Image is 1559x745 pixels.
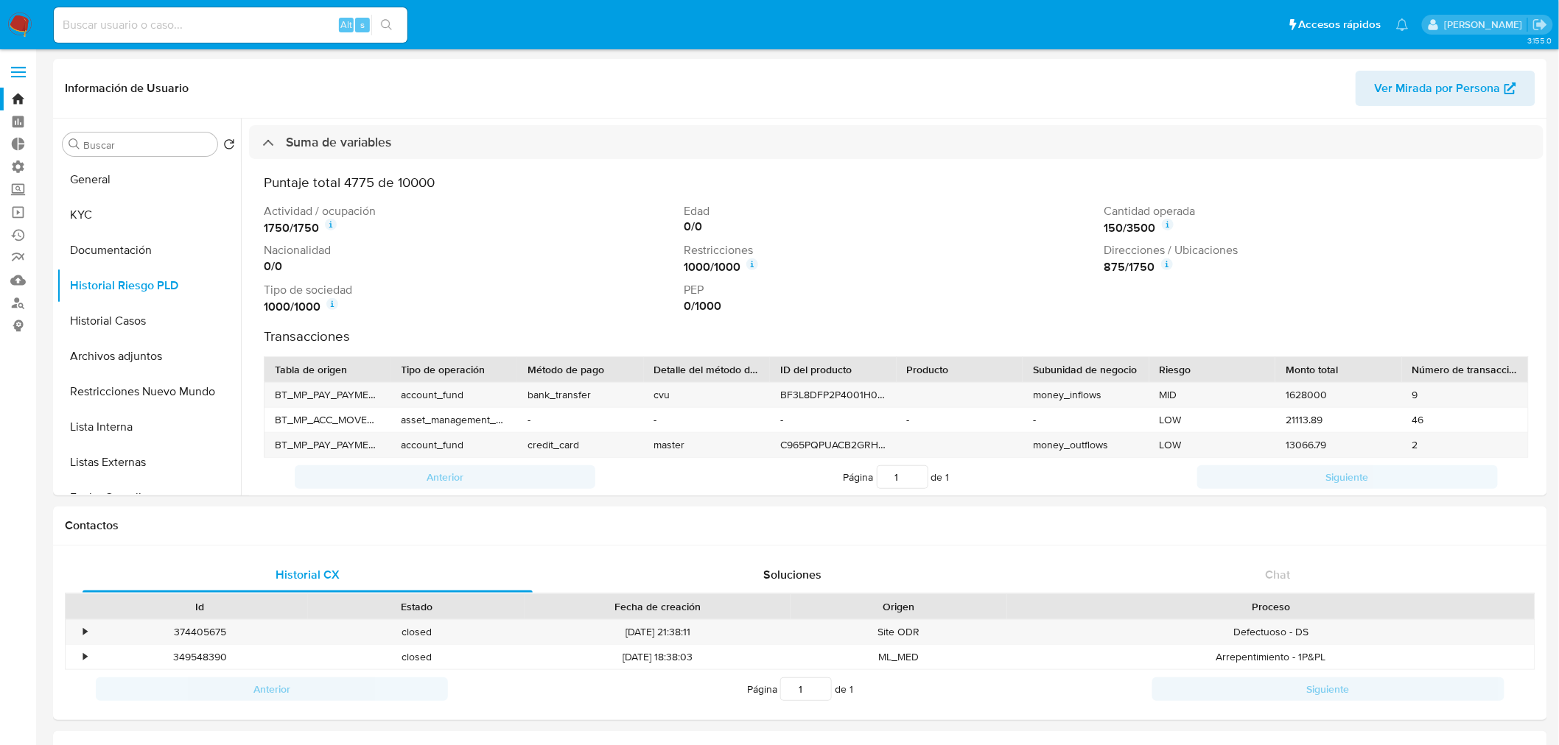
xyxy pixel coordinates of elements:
div: 46 [1402,408,1529,432]
button: Anterior [96,677,448,701]
span: Chat [1266,566,1291,583]
div: asset_management_gain [391,408,518,432]
p: Cantidad operada [1104,203,1518,219]
button: Ver Mirada por Persona [1356,71,1535,106]
div: LOW [1149,433,1276,457]
div: 374405675 [91,620,308,644]
div: Detalle del método de pago [654,362,760,377]
div: 349548390 [91,645,308,669]
strong: 1000 / 1000 [684,259,740,275]
div: - [644,408,771,432]
span: Accesos rápidos [1299,17,1381,32]
h3: Suma de variables [286,134,391,150]
p: ignacio.bagnardi@mercadolibre.com [1444,18,1527,32]
div: - [770,408,897,432]
div: • [83,650,87,664]
p: Direcciones / Ubicaciones [1104,242,1518,258]
strong: 0 / 1000 [684,298,721,314]
div: Proceso [1017,599,1524,614]
strong: 150 / 3500 [1104,220,1156,236]
strong: 1000 / 1000 [264,299,320,315]
h1: Contactos [65,518,1535,533]
div: credit_card [517,433,644,457]
div: account_fund [391,433,518,457]
div: Subunidad de negocio [1033,362,1139,377]
div: cvu [644,383,771,407]
p: Nacionalidad [264,242,678,258]
div: closed [308,645,525,669]
strong: 0 / 0 [264,258,282,275]
div: [DATE] 18:38:03 [525,645,791,669]
div: 1628000 [1275,383,1402,407]
div: Origen [801,599,997,614]
div: money_outflows [1023,433,1149,457]
div: 21113.89 [1275,408,1402,432]
button: Archivos adjuntos [57,339,241,374]
div: Número de transacciones [1412,362,1518,377]
div: ID del producto [780,362,886,377]
div: - [1023,408,1149,432]
div: BF3L8DFP2P4001H0L24G [770,383,897,407]
div: Estado [318,599,514,614]
button: Anterior [295,465,595,489]
h3: Transacciones [264,328,1529,345]
button: Restricciones Nuevo Mundo [57,374,241,409]
h3: Puntaje total 4775 de 10000 [264,174,1529,191]
button: Lista Interna [57,409,241,445]
span: Alt [340,18,352,32]
button: Listas Externas [57,445,241,480]
div: - [897,408,1023,432]
div: master [644,433,771,457]
div: • [83,625,87,639]
h1: Información de Usuario [65,81,189,96]
p: Actividad / ocupación [264,203,678,219]
div: Id [102,599,298,614]
div: Método de pago [528,362,634,377]
div: Fecha de creación [535,599,780,614]
span: Ver Mirada por Persona [1375,71,1501,106]
button: Buscar [69,138,80,150]
div: C965PQPUACB2GRHQ4COG [770,433,897,457]
button: Historial Riesgo PLD [57,268,241,303]
p: PEP [684,282,1098,298]
p: Tipo de sociedad [264,282,678,298]
button: KYC [57,197,241,233]
strong: 0 / 0 [684,219,702,235]
strong: 875 / 1750 [1104,259,1155,275]
div: LOW [1149,408,1276,432]
div: Riesgo [1160,362,1266,377]
div: Tipo de operación [402,362,508,377]
div: Arrepentimiento - 1P&PL [1007,645,1535,669]
button: Fecha Compliant [57,480,241,515]
div: 2 [1402,433,1529,457]
div: BT_MP_PAY_PAYMENTS_ALL [264,433,391,457]
a: Notificaciones [1396,18,1409,31]
span: s [360,18,365,32]
div: 13066.79 [1275,433,1402,457]
div: money_inflows [1023,383,1149,407]
div: 9 [1402,383,1529,407]
span: 1 [946,470,950,484]
div: Tabla de origen [275,362,381,377]
a: Salir [1532,17,1548,32]
button: Historial Casos [57,303,241,339]
div: BT_MP_PAY_PAYMENTS_ALL [264,383,391,407]
button: Siguiente [1152,677,1504,701]
button: search-icon [371,15,402,35]
span: 1 [849,682,853,696]
div: MID [1149,383,1276,407]
div: closed [308,620,525,644]
span: Soluciones [764,566,822,583]
div: Suma de variables [249,125,1544,159]
div: [DATE] 21:38:11 [525,620,791,644]
div: Site ODR [791,620,1007,644]
div: ML_MED [791,645,1007,669]
p: Restricciones [684,242,1098,258]
div: account_fund [391,383,518,407]
button: Siguiente [1197,465,1498,489]
input: Buscar [83,138,211,152]
strong: 1750 / 1750 [264,220,319,236]
div: - [517,408,644,432]
span: Página de [747,677,853,701]
div: Producto [907,362,1013,377]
